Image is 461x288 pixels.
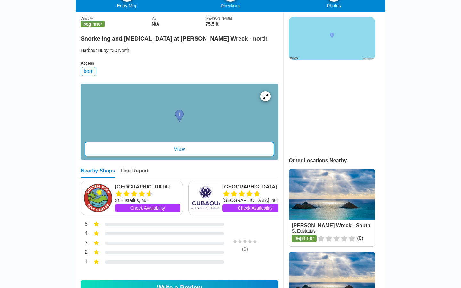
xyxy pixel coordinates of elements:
[84,184,112,212] img: Golden Rock Dive Center
[289,17,375,60] img: staticmap
[179,3,282,8] div: Directions
[81,47,278,53] div: Harbour Buoy #30 North
[222,204,288,212] a: Check Availability
[115,197,180,204] div: St Eustatius, null
[81,67,96,76] div: boat
[81,220,88,229] div: 5
[85,142,274,156] div: View
[221,246,269,252] div: ( 0 )
[76,3,179,8] div: Entry Map
[206,17,278,20] div: [PERSON_NAME]
[81,239,88,248] div: 3
[152,17,206,20] div: Viz
[115,184,180,190] a: [GEOGRAPHIC_DATA]
[191,184,220,212] img: Scubaqua Dive Center
[289,158,385,164] div: Other Locations Nearby
[81,32,278,42] h2: Snorkeling and [MEDICAL_DATA] at [PERSON_NAME] Wreck - north
[222,184,288,190] a: [GEOGRAPHIC_DATA]
[81,17,152,20] div: Difficulty
[81,258,88,267] div: 1
[222,197,288,204] div: [GEOGRAPHIC_DATA], null
[120,168,149,178] div: Tide Report
[282,3,385,8] div: Photos
[81,84,278,160] a: entry mapView
[206,21,278,27] div: 75.5 ft
[81,230,88,238] div: 4
[289,66,375,146] iframe: Advertisement
[81,21,105,27] span: beginner
[81,249,88,257] div: 2
[81,61,278,66] div: Access
[115,204,180,212] a: Check Availability
[152,21,206,27] div: N/A
[81,168,115,178] div: Nearby Shops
